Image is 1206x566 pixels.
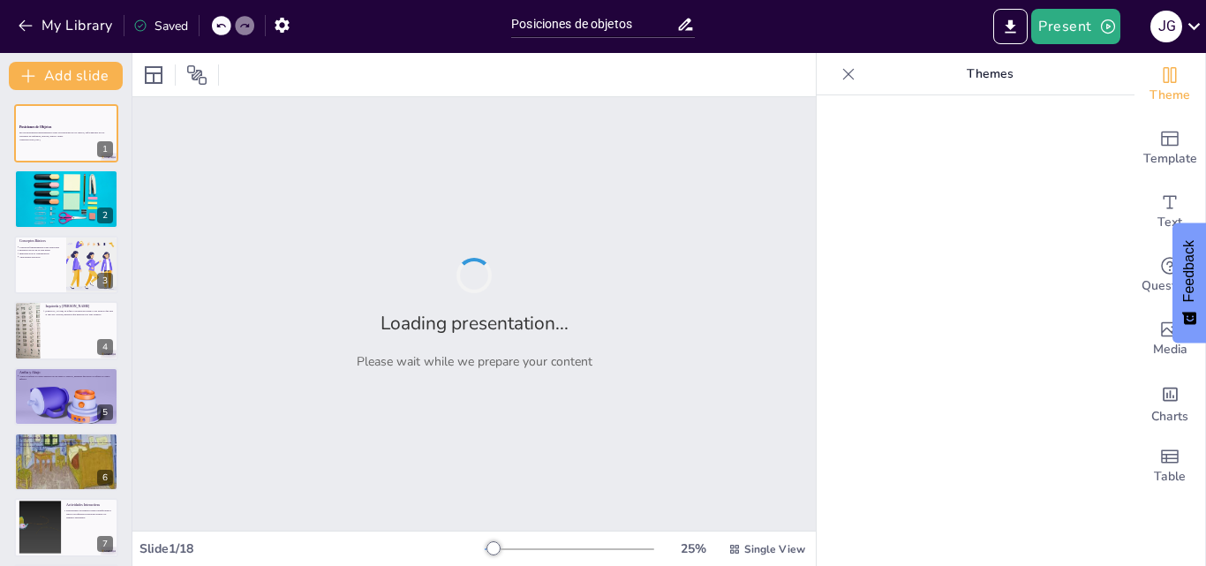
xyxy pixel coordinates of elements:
[92,438,113,459] button: Delete Slide
[67,241,88,262] button: Duplicate Slide
[45,304,113,309] p: Izquierda y [PERSON_NAME]
[66,502,113,508] p: Actividades Interactivas
[1181,240,1197,302] span: Feedback
[19,435,113,441] p: Ejemplos en la Vida Diaria
[19,245,61,249] p: Conceptos fundamentales sobre posiciones
[97,273,113,289] div: 3
[186,64,207,86] span: Position
[67,306,88,328] button: Duplicate Slide
[97,404,113,420] div: 5
[1150,11,1182,42] div: J G
[863,53,1117,95] p: Themes
[13,11,120,40] button: My Library
[133,18,188,34] div: Saved
[67,175,88,196] button: Duplicate Slide
[511,11,676,37] input: Insert title
[97,208,113,223] div: 2
[14,104,118,162] div: 1
[139,61,168,89] div: Layout
[19,125,51,129] strong: Posiciones de Objetos
[1134,371,1205,434] div: Add charts and graphs
[92,503,113,524] button: Delete Slide
[19,374,113,380] p: Arriba se refiere a la parte superior de un objeto o espacio, mientras que abajo se refiere a la ...
[14,301,118,359] div: 4
[1172,223,1206,343] button: Feedback - Show survey
[1143,149,1197,169] span: Template
[92,373,113,394] button: Delete Slide
[19,255,61,259] p: Aplicaciones prácticas
[14,170,118,228] div: 2
[19,252,61,255] p: Importancia de la comunicación
[1157,213,1182,232] span: Text
[381,311,569,336] h2: Loading presentation...
[1134,434,1205,498] div: Add a table
[14,498,118,556] div: 7
[672,540,714,557] div: 25 %
[1142,276,1199,296] span: Questions
[14,433,118,491] div: 6
[9,62,123,90] button: Add slide
[97,470,113,486] div: 6
[19,248,61,252] p: Ejemplos de uso en la vida diaria
[19,441,113,447] p: En nuestra vida diaria, usamos estos conceptos para orientarnos. Por ejemplo, el libro está arrib...
[1134,244,1205,307] div: Get real-time input from your audience
[67,503,88,524] button: Duplicate Slide
[97,536,113,552] div: 7
[139,540,485,557] div: Slide 1 / 18
[1149,86,1190,105] span: Theme
[97,141,113,157] div: 1
[97,339,113,355] div: 4
[1151,407,1188,426] span: Charts
[14,236,118,294] div: 3
[92,175,113,196] button: Delete Slide
[993,9,1028,44] button: Export to PowerPoint
[19,238,61,244] p: Conceptos Básicos
[67,109,88,131] button: Duplicate Slide
[1154,467,1186,487] span: Table
[1153,340,1187,359] span: Media
[92,241,113,262] button: Delete Slide
[1134,180,1205,244] div: Add text boxes
[1150,9,1182,44] button: J G
[1134,307,1205,371] div: Add images, graphics, shapes or video
[1031,9,1119,44] button: Present
[19,138,113,141] p: Generated with [URL]
[19,369,113,374] p: Arriba y Abajo
[357,353,592,370] p: Please wait while we prepare your content
[67,373,88,394] button: Duplicate Slide
[19,132,113,138] p: En esta presentación aprenderemos sobre las posiciones de los objetos, enfocándonos en los concep...
[45,309,113,315] p: [PERSON_NAME] se refiere a la parte del cuerpo o del espacio que está al lado del corazón, mientr...
[14,367,118,426] div: 5
[1134,117,1205,180] div: Add ready made slides
[67,438,88,459] button: Duplicate Slide
[92,306,113,328] button: Delete Slide
[92,109,113,131] button: Delete Slide
[744,542,805,556] span: Single View
[66,509,113,519] p: Realizaremos actividades donde identificaremos objetos en diferentes posiciones usando los términ...
[1134,53,1205,117] div: Change the overall theme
